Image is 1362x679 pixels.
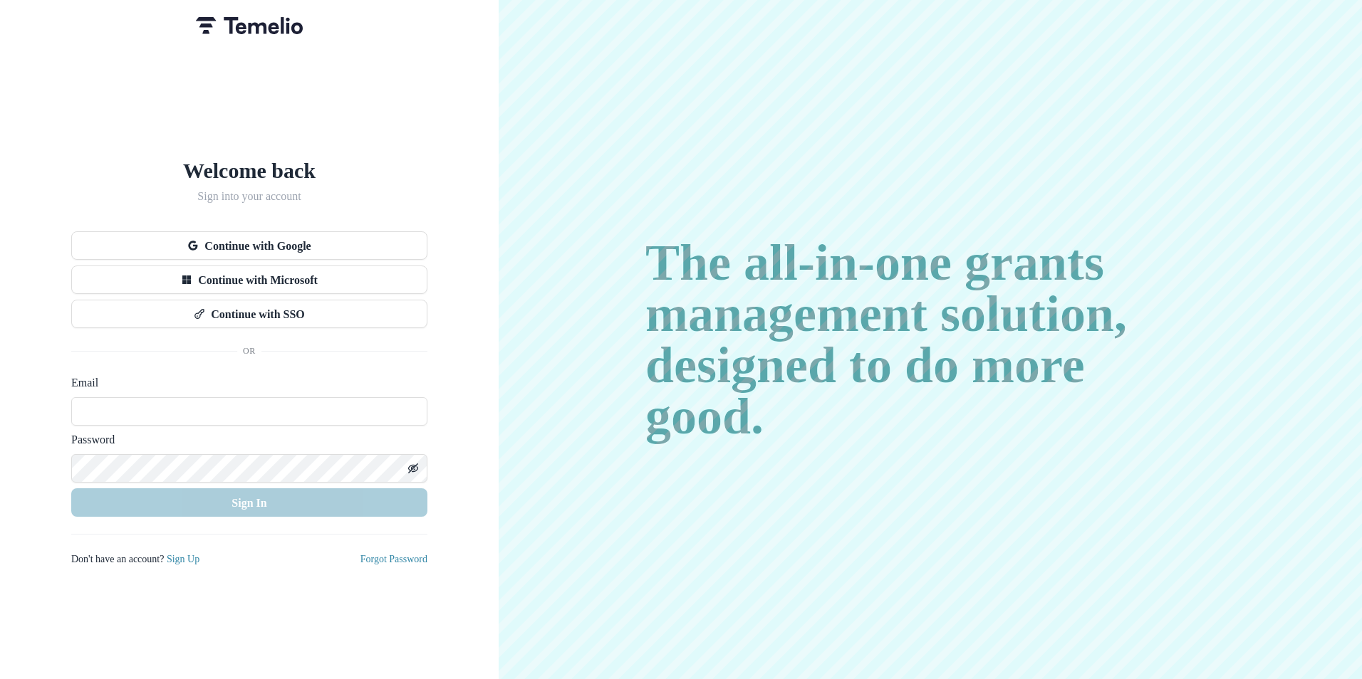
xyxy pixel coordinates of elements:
a: Forgot Password [344,553,427,565]
button: Continue with Microsoft [71,265,427,294]
button: Toggle password visibility [402,457,425,480]
button: Continue with SSO [71,300,427,328]
a: Sign Up [193,553,232,565]
h1: Welcome back [71,158,427,184]
h2: Sign into your account [71,189,427,203]
button: Continue with Google [71,231,427,260]
label: Password [71,431,419,448]
img: Temelio [196,17,303,34]
button: Sign In [71,488,427,517]
label: Email [71,374,419,391]
p: Don't have an account? [71,552,232,567]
